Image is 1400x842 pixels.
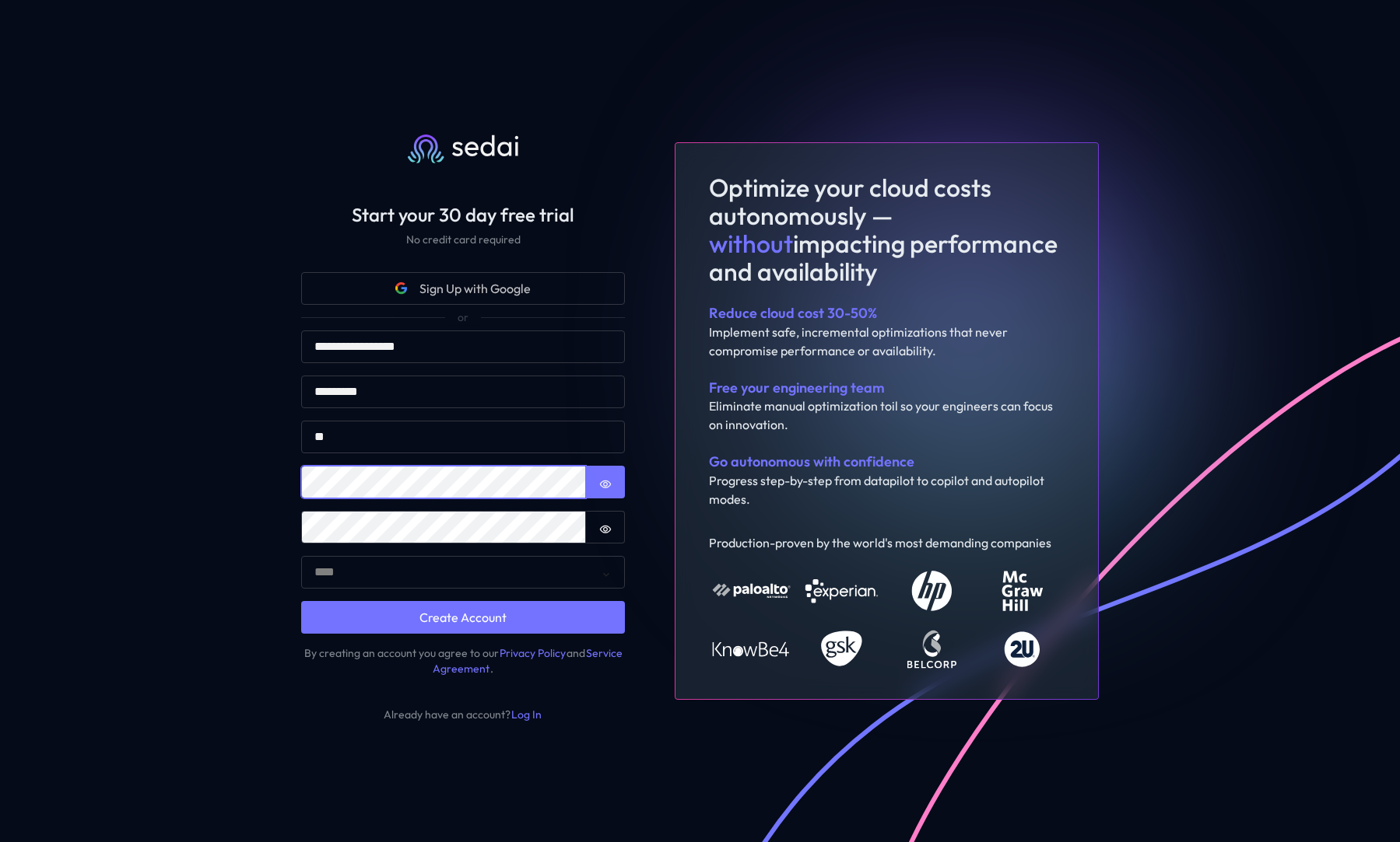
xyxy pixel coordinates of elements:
[301,646,625,676] div: By creating an account you agree to our and .
[709,397,1065,434] div: Eliminate manual optimization toil so your engineers can focus on innovation.
[395,282,408,295] svg: Google icon
[276,204,650,226] h2: Start your 30 day free trial
[301,707,625,723] div: Already have an account?
[709,173,1065,285] h1: Optimize your cloud costs autonomously — impacting performance and availability
[511,707,542,722] a: Log In
[586,511,625,543] button: Show password
[586,466,625,498] button: Show password
[709,228,793,259] span: without
[419,279,531,298] span: Sign Up with Google
[276,232,650,248] div: No credit card required
[433,645,623,676] a: Service Agreement
[709,471,1065,508] div: Progress step-by-step from datapilot to copilot and autopilot modes.
[499,645,567,661] a: Privacy Policy
[709,452,1065,470] div: Go autonomous with confidence
[709,533,1065,552] div: Production-proven by the world's most demanding companies
[301,601,625,634] button: Create Account
[709,379,1065,397] div: Free your engineering team
[709,323,1065,360] div: Implement safe, incremental optimizations that never compromise performance or availability.
[709,304,1065,322] div: Reduce cloud cost 30-50%
[301,272,625,305] button: Google iconSign Up with Google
